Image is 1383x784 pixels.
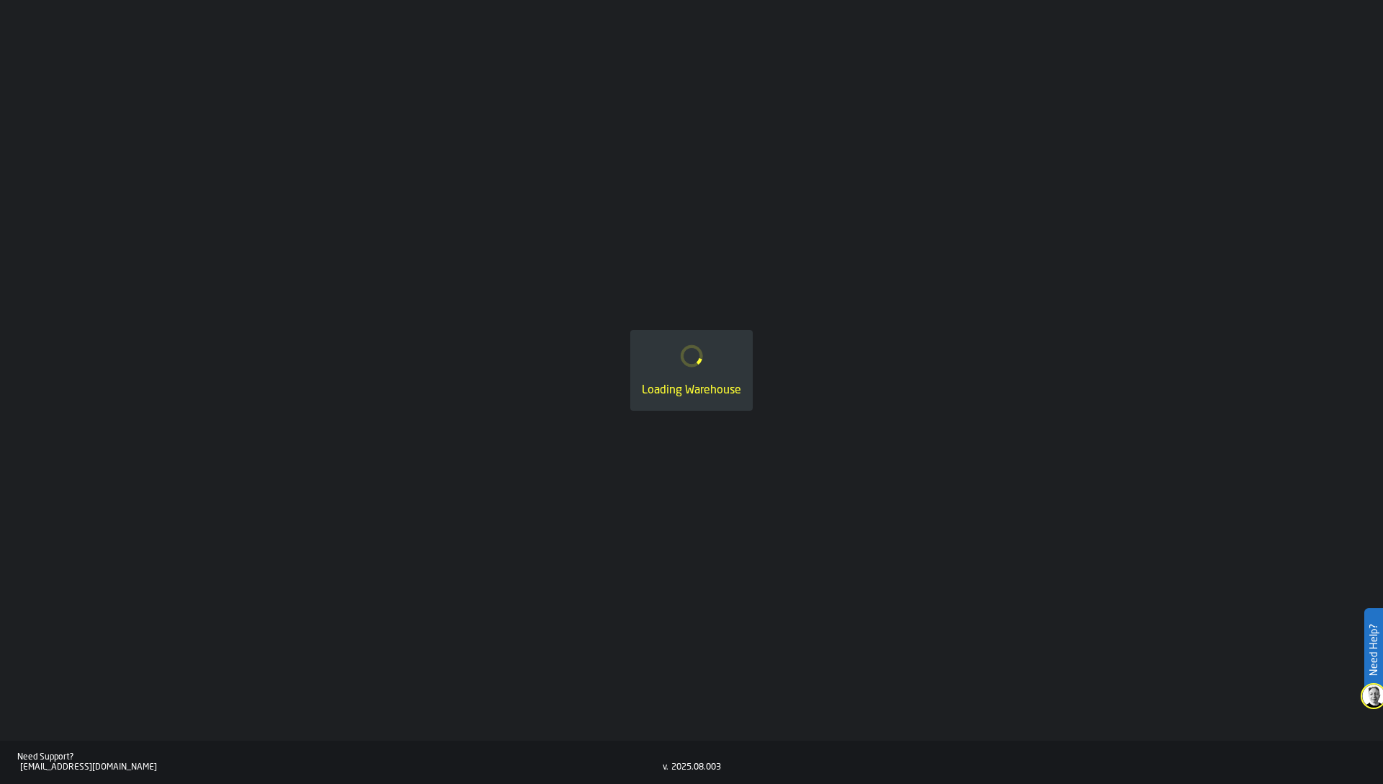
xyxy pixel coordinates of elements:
[671,762,721,772] div: 2025.08.003
[1366,610,1382,690] label: Need Help?
[642,382,741,399] div: Loading Warehouse
[663,762,668,772] div: v.
[20,762,663,772] div: [EMAIL_ADDRESS][DOMAIN_NAME]
[17,752,663,772] a: Need Support?[EMAIL_ADDRESS][DOMAIN_NAME]
[17,752,663,762] div: Need Support?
